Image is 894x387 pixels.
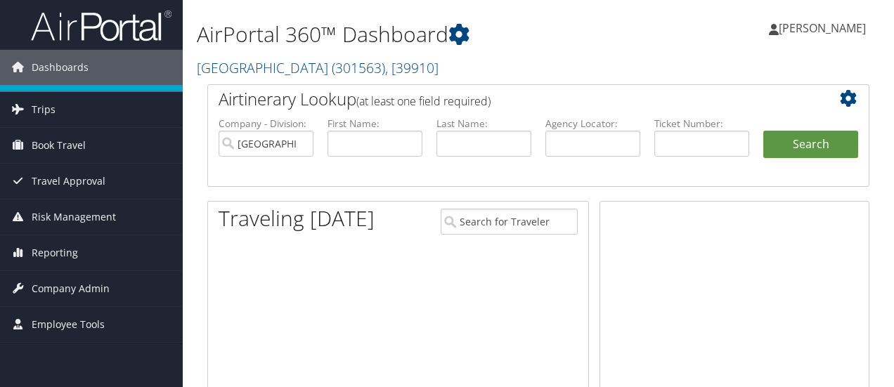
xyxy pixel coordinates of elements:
[545,117,640,131] label: Agency Locator:
[31,9,171,42] img: airportal-logo.png
[769,7,880,49] a: [PERSON_NAME]
[328,117,422,131] label: First Name:
[356,93,491,109] span: (at least one field required)
[779,20,866,36] span: [PERSON_NAME]
[32,271,110,306] span: Company Admin
[197,58,439,77] a: [GEOGRAPHIC_DATA]
[219,87,803,111] h2: Airtinerary Lookup
[219,117,313,131] label: Company - Division:
[385,58,439,77] span: , [ 39910 ]
[32,199,116,235] span: Risk Management
[32,92,56,127] span: Trips
[32,50,89,85] span: Dashboards
[32,164,105,199] span: Travel Approval
[441,209,578,235] input: Search for Traveler
[32,307,105,342] span: Employee Tools
[197,20,652,49] h1: AirPortal 360™ Dashboard
[436,117,531,131] label: Last Name:
[32,235,78,270] span: Reporting
[219,204,375,233] h1: Traveling [DATE]
[763,131,858,159] button: Search
[32,128,86,163] span: Book Travel
[654,117,749,131] label: Ticket Number:
[332,58,385,77] span: ( 301563 )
